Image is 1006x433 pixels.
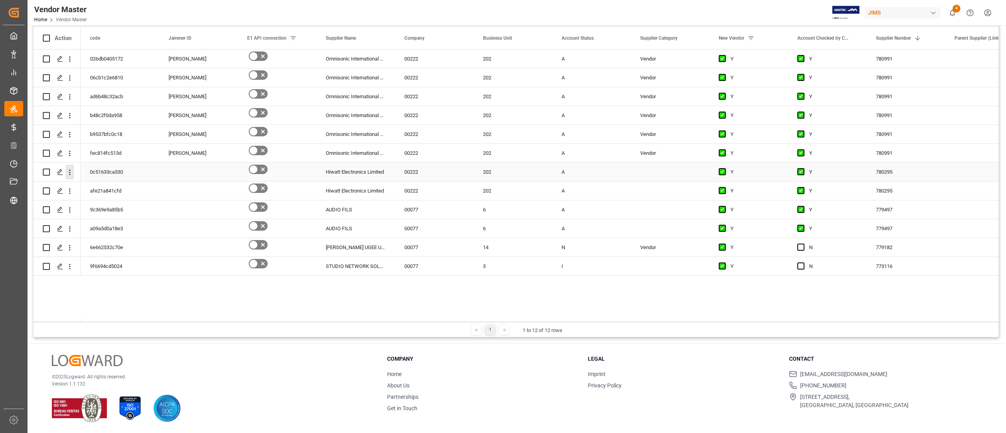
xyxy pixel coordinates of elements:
div: 779497 [866,200,945,219]
div: Y [809,144,857,162]
a: Get in Touch [387,405,417,411]
div: [PERSON_NAME] [169,106,228,125]
div: Press SPACE to select this row. [33,238,81,257]
div: 6e662532c70e [81,238,159,257]
button: JIMS [865,5,944,20]
div: Press SPACE to select this row. [33,144,81,163]
div: Vendor [640,69,700,87]
div: 00077 [395,200,474,219]
div: 0c51633ca330 [81,163,159,181]
span: Company [404,35,424,41]
div: Y [731,144,778,162]
div: 202 [474,163,552,181]
h3: Company [387,355,578,363]
div: ad6b48c32acb [81,87,159,106]
div: 780991 [866,87,945,106]
div: 6 [474,200,552,219]
div: b48c2f0da958 [81,106,159,125]
div: 780295 [866,182,945,200]
div: Vendor [640,50,700,68]
div: Press SPACE to select this row. [33,87,81,106]
div: A [562,69,621,87]
div: A [562,50,621,68]
div: Y [731,69,778,87]
div: 780991 [866,68,945,87]
span: E1 API connection [247,35,286,41]
span: Supplier Name [326,35,356,41]
div: Y [809,220,857,238]
div: A [562,144,621,162]
div: 14 [474,238,552,257]
div: Y [731,239,778,257]
div: 202 [474,68,552,87]
img: Exertis%20JAM%20-%20Email%20Logo.jpg_1722504956.jpg [832,6,859,20]
div: 1 to 12 of 12 rows [523,327,562,334]
div: 773116 [866,257,945,275]
a: Home [34,17,47,22]
span: Jammer ID [169,35,191,41]
div: Vendor [640,106,700,125]
div: Press SPACE to select this row. [33,219,81,238]
div: Press SPACE to select this row. [33,50,81,68]
div: 202 [474,125,552,143]
img: ISO 9001 & ISO 14001 Certification [52,394,107,422]
span: [STREET_ADDRESS], [GEOGRAPHIC_DATA], [GEOGRAPHIC_DATA] [800,393,909,409]
div: 00077 [395,238,474,257]
div: 780991 [866,125,945,143]
div: 780991 [866,144,945,162]
img: AICPA SOC [153,394,181,422]
a: Home [387,371,402,377]
div: Y [731,220,778,238]
div: Y [731,88,778,106]
div: Y [731,201,778,219]
div: 00222 [395,50,474,68]
div: 00222 [395,182,474,200]
span: [EMAIL_ADDRESS][DOMAIN_NAME] [800,370,887,378]
div: Omnisonic International Limited [316,106,395,125]
button: Help Center [961,4,979,22]
div: 202 [474,87,552,106]
a: About Us [387,382,409,389]
div: I [562,257,621,275]
div: JIMS [865,7,940,18]
img: Logward Logo [52,355,123,366]
div: Y [809,88,857,106]
div: Y [809,69,857,87]
h3: Contact [789,355,980,363]
div: Omnisonic International Limited [316,144,395,162]
div: Press SPACE to select this row. [33,257,81,276]
div: 00222 [395,125,474,143]
div: Action [55,35,72,42]
span: New Vendor [719,35,744,41]
a: Privacy Policy [588,382,622,389]
div: Hiwatt Electronics Limited [316,182,395,200]
div: A [562,201,621,219]
div: A [562,88,621,106]
div: 780991 [866,50,945,68]
div: A [562,182,621,200]
div: Vendor [640,144,700,162]
div: fec814fc513d [81,144,159,162]
div: Y [731,125,778,143]
div: 00222 [395,106,474,125]
div: 9c369e9a85b5 [81,200,159,219]
div: b9537bfc0c18 [81,125,159,143]
div: 780295 [866,163,945,181]
div: 9f6694cd5024 [81,257,159,275]
div: Y [731,257,778,275]
div: 00077 [395,257,474,275]
div: Vendor Master [34,4,87,15]
div: 00222 [395,144,474,162]
div: STUDIO NETWORK SOLUTIONS [316,257,395,275]
div: N [809,239,857,257]
a: Imprint [588,371,606,377]
div: 779497 [866,219,945,238]
span: Account Status [562,35,594,41]
div: Y [809,163,857,181]
div: 00222 [395,87,474,106]
div: Press SPACE to select this row. [33,182,81,200]
div: 780991 [866,106,945,125]
div: Omnisonic International Limited [316,125,395,143]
